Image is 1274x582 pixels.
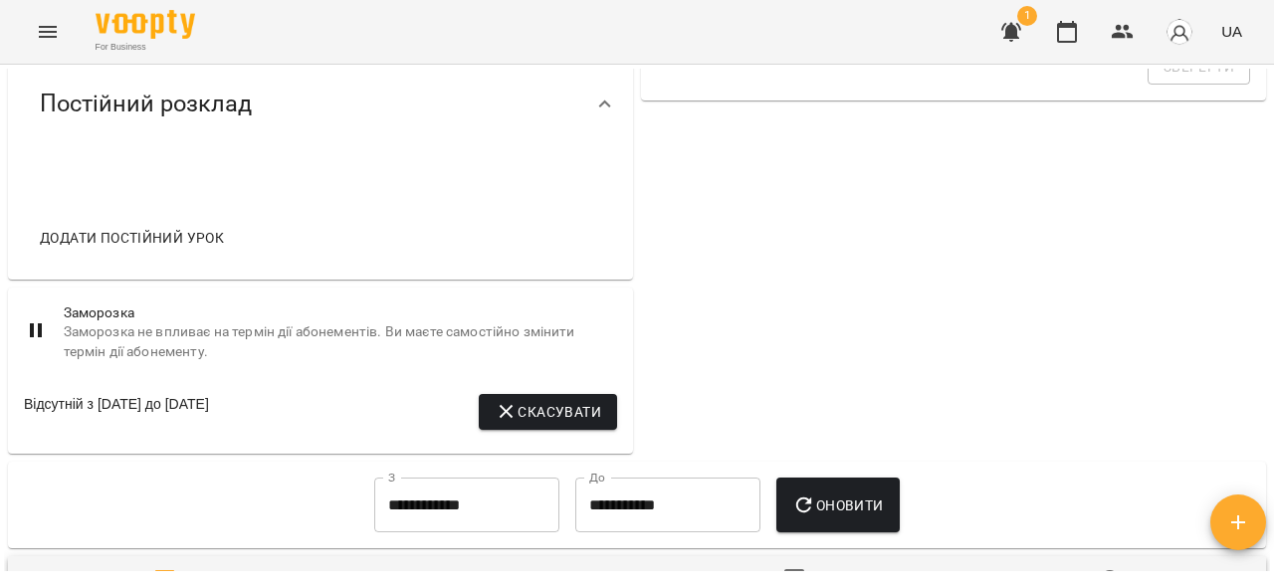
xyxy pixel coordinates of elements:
span: Заморозка [64,303,617,323]
button: Оновити [776,478,899,533]
span: Скасувати [495,400,601,424]
button: Menu [24,8,72,56]
img: Voopty Logo [96,10,195,39]
div: Постійний розклад [8,53,633,155]
span: Постійний розклад [40,89,252,119]
button: Додати постійний урок [32,220,232,256]
button: Скасувати [479,394,617,430]
span: Оновити [792,493,883,517]
span: UA [1221,21,1242,42]
span: 1 [1017,6,1037,26]
span: Додати постійний урок [40,226,224,250]
button: UA [1213,13,1250,50]
span: For Business [96,41,195,54]
span: Заморозка не впливає на термін дії абонементів. Ви маєте самостійно змінити термін дії абонементу. [64,322,617,361]
img: avatar_s.png [1166,18,1193,46]
div: Відсутній з [DATE] до [DATE] [24,394,209,430]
